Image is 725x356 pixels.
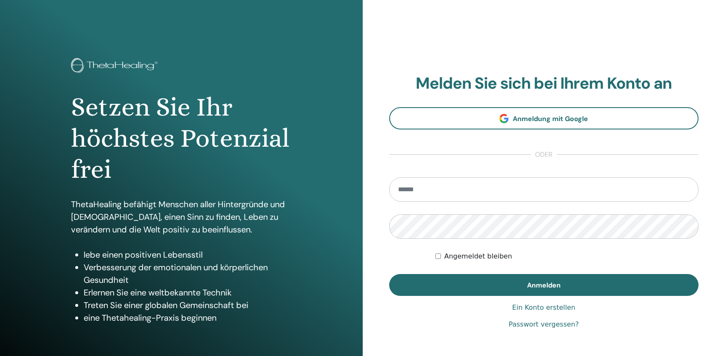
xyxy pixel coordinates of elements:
[444,251,512,261] label: Angemeldet bleiben
[71,198,292,236] p: ThetaHealing befähigt Menschen aller Hintergründe und [DEMOGRAPHIC_DATA], einen Sinn zu finden, L...
[84,299,292,311] li: Treten Sie einer globalen Gemeinschaft bei
[84,248,292,261] li: lebe einen positiven Lebensstil
[509,319,579,330] a: Passwort vergessen?
[513,114,588,123] span: Anmeldung mit Google
[389,74,699,93] h2: Melden Sie sich bei Ihrem Konto an
[389,107,699,129] a: Anmeldung mit Google
[531,150,557,160] span: oder
[512,303,575,313] a: Ein Konto erstellen
[84,286,292,299] li: Erlernen Sie eine weltbekannte Technik
[84,261,292,286] li: Verbesserung der emotionalen und körperlichen Gesundheit
[435,251,699,261] div: Keep me authenticated indefinitely or until I manually logout
[84,311,292,324] li: eine Thetahealing-Praxis beginnen
[389,274,699,296] button: Anmelden
[527,281,561,290] span: Anmelden
[71,92,292,185] h1: Setzen Sie Ihr höchstes Potenzial frei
